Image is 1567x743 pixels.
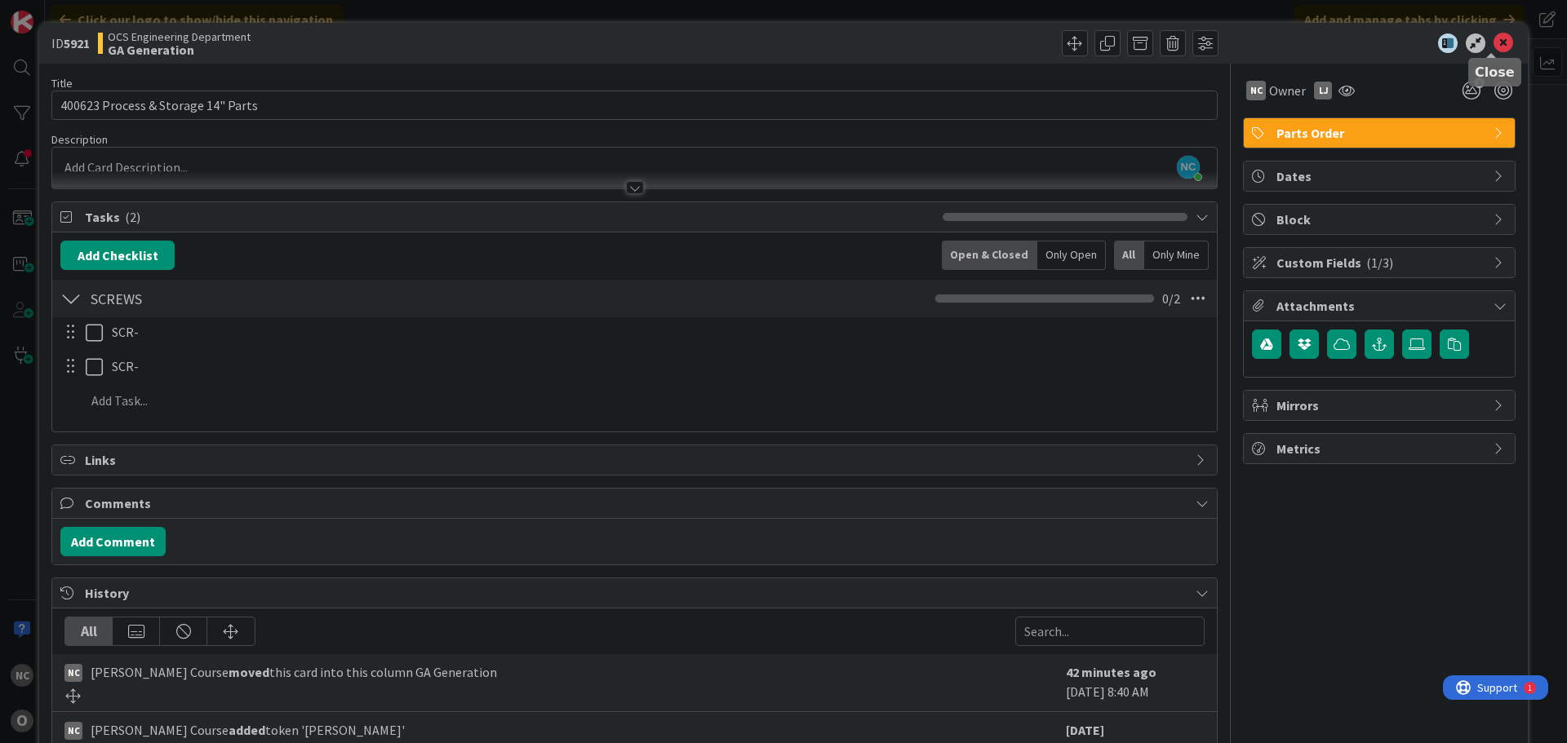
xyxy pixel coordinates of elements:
[91,662,497,682] span: [PERSON_NAME] Course this card into this column GA Generation
[1246,81,1266,100] div: NC
[64,664,82,682] div: NC
[112,357,1205,376] p: SCR-
[1276,396,1485,415] span: Mirrors
[108,30,251,43] span: OCS Engineering Department
[60,527,166,556] button: Add Comment
[1114,241,1144,270] div: All
[1037,241,1106,270] div: Only Open
[1276,166,1485,186] span: Dates
[1276,296,1485,316] span: Attachments
[1366,254,1393,271] span: ( 1/3 )
[64,722,82,740] div: NC
[34,2,74,22] span: Support
[1276,123,1485,143] span: Parts Order
[64,35,90,51] b: 5921
[85,7,89,20] div: 1
[1276,253,1485,272] span: Custom Fields
[1475,64,1515,80] h5: Close
[60,241,175,270] button: Add Checklist
[1314,82,1332,100] div: LJ
[1162,289,1180,308] span: 0 / 2
[229,722,265,738] b: added
[1066,662,1205,703] div: [DATE] 8:40 AM
[1144,241,1209,270] div: Only Mine
[229,664,269,680] b: moved
[85,207,934,227] span: Tasks
[85,284,452,313] input: Add Checklist...
[1276,210,1485,229] span: Block
[91,720,405,740] span: [PERSON_NAME] Course token '[PERSON_NAME]'
[1015,617,1205,646] input: Search...
[85,450,1187,470] span: Links
[85,583,1187,603] span: History
[51,132,108,147] span: Description
[1269,81,1306,100] span: Owner
[51,33,90,53] span: ID
[125,209,140,225] span: ( 2 )
[1066,664,1156,680] b: 42 minutes ago
[942,241,1037,270] div: Open & Closed
[1066,722,1104,738] b: [DATE]
[108,43,251,56] b: GA Generation
[85,493,1187,513] span: Comments
[51,76,73,91] label: Title
[1177,156,1200,179] span: NC
[1276,439,1485,458] span: Metrics
[65,617,113,645] div: All
[51,91,1218,120] input: type card name here...
[112,323,1205,342] p: SCR-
